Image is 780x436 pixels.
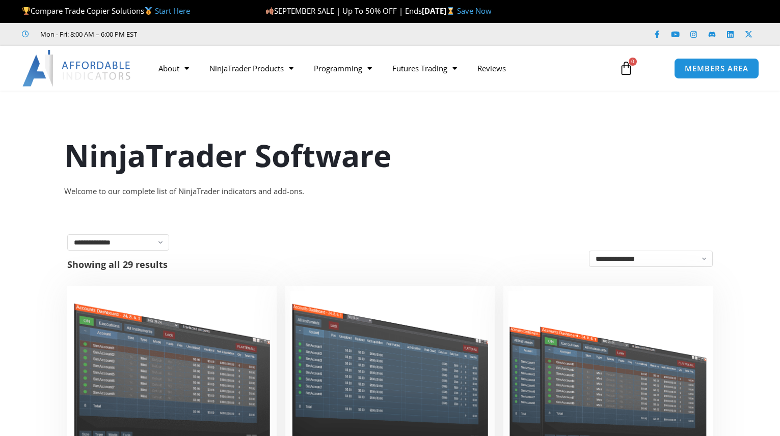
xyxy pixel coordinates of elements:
div: Welcome to our complete list of NinjaTrader indicators and add-ons. [64,184,716,199]
iframe: Customer reviews powered by Trustpilot [151,29,304,39]
img: ⌛ [447,7,454,15]
a: Start Here [155,6,190,16]
span: Mon - Fri: 8:00 AM – 6:00 PM EST [38,28,137,40]
p: Showing all 29 results [67,260,168,269]
img: 🍂 [266,7,274,15]
img: 🥇 [145,7,152,15]
a: Futures Trading [382,57,467,80]
a: Save Now [457,6,492,16]
span: SEPTEMBER SALE | Up To 50% OFF | Ends [265,6,422,16]
a: Programming [304,57,382,80]
img: LogoAI | Affordable Indicators – NinjaTrader [22,50,132,87]
a: 0 [604,53,649,83]
a: About [148,57,199,80]
span: 0 [629,58,637,66]
nav: Menu [148,57,609,80]
img: 🏆 [22,7,30,15]
span: MEMBERS AREA [685,65,748,72]
strong: [DATE] [422,6,457,16]
select: Shop order [589,251,713,267]
span: Compare Trade Copier Solutions [22,6,190,16]
a: NinjaTrader Products [199,57,304,80]
a: Reviews [467,57,516,80]
h1: NinjaTrader Software [64,134,716,177]
a: MEMBERS AREA [674,58,759,79]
